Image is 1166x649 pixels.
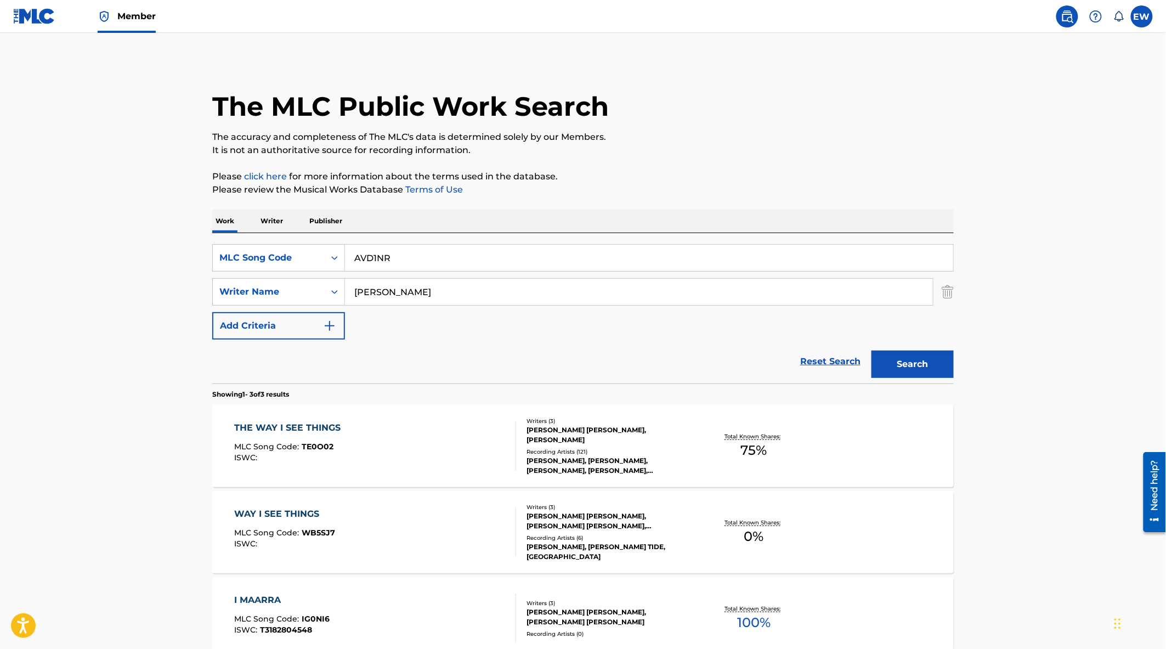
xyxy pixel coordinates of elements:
div: Notifications [1113,11,1124,22]
p: Total Known Shares: [724,518,783,527]
p: The accuracy and completeness of The MLC's data is determined solely by our Members. [212,131,954,144]
span: 0 % [744,527,764,546]
div: [PERSON_NAME] [PERSON_NAME], [PERSON_NAME] [527,425,692,445]
div: Drag [1114,607,1121,640]
span: TE0O02 [302,442,334,452]
h1: The MLC Public Work Search [212,90,609,123]
div: [PERSON_NAME], [PERSON_NAME] TIDE, [GEOGRAPHIC_DATA] [527,542,692,562]
p: Showing 1 - 3 of 3 results [212,390,289,399]
p: Please for more information about the terms used in the database. [212,170,954,183]
div: Writers ( 3 ) [527,599,692,607]
div: Writers ( 3 ) [527,417,692,425]
p: Writer [257,210,286,233]
div: WAY I SEE THINGS [235,507,336,521]
span: ISWC : [235,453,261,462]
div: User Menu [1131,5,1153,27]
span: 75 % [741,441,767,460]
div: Recording Artists ( 6 ) [527,534,692,542]
p: Total Known Shares: [724,432,783,441]
a: Terms of Use [403,184,463,195]
a: Public Search [1056,5,1078,27]
div: Recording Artists ( 121 ) [527,448,692,456]
span: MLC Song Code : [235,442,302,452]
img: help [1089,10,1102,23]
form: Search Form [212,244,954,383]
div: I MAARRA [235,594,330,607]
a: WAY I SEE THINGSMLC Song Code:WB5SJ7ISWC:Writers (3)[PERSON_NAME] [PERSON_NAME], [PERSON_NAME] [P... [212,491,954,573]
span: MLC Song Code : [235,614,302,624]
span: T3182804548 [261,625,313,635]
div: [PERSON_NAME] [PERSON_NAME], [PERSON_NAME] [PERSON_NAME] [527,607,692,627]
img: 9d2ae6d4665cec9f34b9.svg [323,319,336,332]
div: Writers ( 3 ) [527,503,692,511]
span: Member [117,10,156,22]
div: MLC Song Code [219,251,318,264]
button: Search [871,351,954,378]
div: [PERSON_NAME], [PERSON_NAME], [PERSON_NAME], [PERSON_NAME], [PERSON_NAME] [527,456,692,476]
span: 100 % [737,613,771,633]
p: Publisher [306,210,346,233]
iframe: Chat Widget [1111,596,1166,649]
p: Total Known Shares: [724,605,783,613]
div: Writer Name [219,285,318,298]
img: MLC Logo [13,8,55,24]
a: click here [244,171,287,182]
div: THE WAY I SEE THINGS [235,421,347,434]
button: Add Criteria [212,312,345,340]
p: It is not an authoritative source for recording information. [212,144,954,157]
div: Recording Artists ( 0 ) [527,630,692,638]
p: Please review the Musical Works Database [212,183,954,196]
span: MLC Song Code : [235,528,302,538]
span: ISWC : [235,539,261,549]
a: THE WAY I SEE THINGSMLC Song Code:TE0O02ISWC:Writers (3)[PERSON_NAME] [PERSON_NAME], [PERSON_NAME... [212,405,954,487]
span: IG0NI6 [302,614,330,624]
img: Delete Criterion [942,278,954,306]
a: Reset Search [795,349,866,374]
span: WB5SJ7 [302,528,336,538]
img: search [1061,10,1074,23]
iframe: Resource Center [1135,448,1166,537]
div: Help [1085,5,1107,27]
img: Top Rightsholder [98,10,111,23]
p: Work [212,210,237,233]
div: [PERSON_NAME] [PERSON_NAME], [PERSON_NAME] [PERSON_NAME], [PERSON_NAME] [527,511,692,531]
span: ISWC : [235,625,261,635]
